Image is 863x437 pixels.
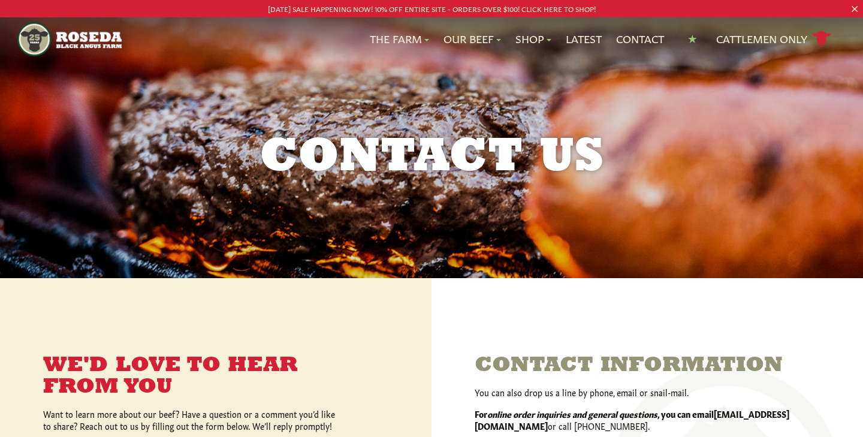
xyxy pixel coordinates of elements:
[17,22,122,56] img: https://roseda.com/wp-content/uploads/2021/05/roseda-25-header.png
[515,31,551,47] a: Shop
[716,29,831,50] a: Cattlemen Only
[475,408,789,432] strong: [EMAIL_ADDRESS][DOMAIN_NAME]
[43,355,343,398] h3: We'd Love to Hear From You
[475,408,820,432] p: or call [PHONE_NUMBER].
[475,355,820,376] h3: Contact Information
[566,31,602,47] a: Latest
[370,31,429,47] a: The Farm
[17,17,846,61] nav: Main Navigation
[443,31,501,47] a: Our Beef
[43,2,820,15] p: [DATE] SALE HAPPENING NOW! 10% OFF ENTIRE SITE - ORDERS OVER $100! CLICK HERE TO SHOP!
[475,386,820,398] p: You can also drop us a line by phone, email or snail-mail.
[125,134,738,182] h1: Contact Us
[487,408,657,420] em: online order inquiries and general questions
[475,408,714,420] strong: For , you can email
[616,31,664,47] a: Contact
[43,408,343,432] p: Want to learn more about our beef? Have a question or a comment you’d like to share? Reach out to...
